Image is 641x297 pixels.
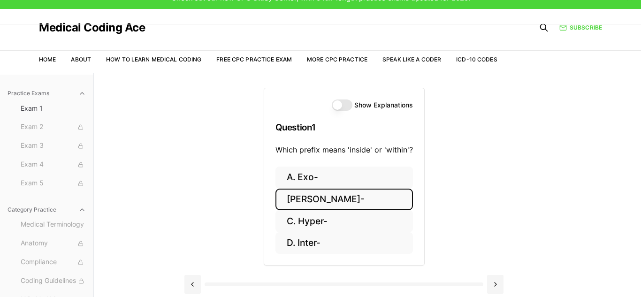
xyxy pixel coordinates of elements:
[21,141,86,151] span: Exam 3
[354,102,413,108] label: Show Explanations
[71,56,91,63] a: About
[17,217,90,232] button: Medical Terminology
[17,236,90,251] button: Anatomy
[21,122,86,132] span: Exam 2
[21,238,86,249] span: Anatomy
[17,101,90,116] button: Exam 1
[275,232,413,254] button: D. Inter-
[275,167,413,189] button: A. Exo-
[21,104,86,113] span: Exam 1
[4,86,90,101] button: Practice Exams
[275,114,413,141] h3: Question 1
[17,157,90,172] button: Exam 4
[559,23,602,32] a: Subscribe
[39,22,145,33] a: Medical Coding Ace
[21,276,86,286] span: Coding Guidelines
[216,56,292,63] a: Free CPC Practice Exam
[275,144,413,155] p: Which prefix means 'inside' or 'within'?
[382,56,441,63] a: Speak Like a Coder
[21,160,86,170] span: Exam 4
[17,176,90,191] button: Exam 5
[21,178,86,189] span: Exam 5
[275,210,413,232] button: C. Hyper-
[106,56,201,63] a: How to Learn Medical Coding
[17,274,90,289] button: Coding Guidelines
[39,56,56,63] a: Home
[275,189,413,211] button: [PERSON_NAME]-
[307,56,367,63] a: More CPC Practice
[17,120,90,135] button: Exam 2
[21,220,86,230] span: Medical Terminology
[456,56,497,63] a: ICD-10 Codes
[17,255,90,270] button: Compliance
[17,138,90,153] button: Exam 3
[21,257,86,267] span: Compliance
[4,202,90,217] button: Category Practice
